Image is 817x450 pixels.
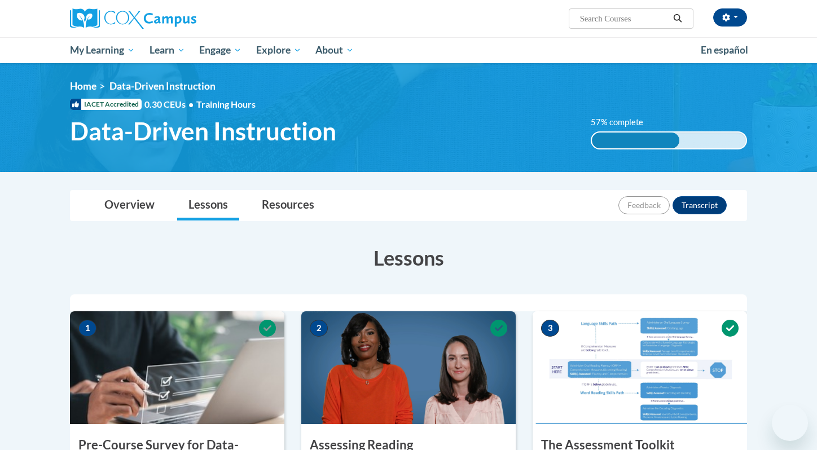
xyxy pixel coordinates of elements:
[70,43,135,57] span: My Learning
[251,191,326,220] a: Resources
[315,43,354,57] span: About
[591,116,656,129] label: 57% complete
[70,116,336,146] span: Data-Driven Instruction
[70,311,284,424] img: Course Image
[63,37,142,63] a: My Learning
[188,99,194,109] span: •
[70,99,142,110] span: IACET Accredited
[150,43,185,57] span: Learn
[177,191,239,220] a: Lessons
[199,43,241,57] span: Engage
[93,191,166,220] a: Overview
[618,196,670,214] button: Feedback
[533,311,747,424] img: Course Image
[669,12,686,25] button: Search
[579,12,669,25] input: Search Courses
[673,196,727,214] button: Transcript
[53,37,764,63] div: Main menu
[541,320,559,337] span: 3
[192,37,249,63] a: Engage
[70,244,747,272] h3: Lessons
[249,37,309,63] a: Explore
[78,320,96,337] span: 1
[310,320,328,337] span: 2
[109,80,216,92] span: Data-Driven Instruction
[142,37,192,63] a: Learn
[301,311,516,424] img: Course Image
[70,8,284,29] a: Cox Campus
[70,8,196,29] img: Cox Campus
[196,99,256,109] span: Training Hours
[70,80,96,92] a: Home
[693,38,755,62] a: En español
[772,405,808,441] iframe: Button to launch messaging window
[256,43,301,57] span: Explore
[701,44,748,56] span: En español
[309,37,362,63] a: About
[144,98,196,111] span: 0.30 CEUs
[592,133,680,148] div: 57% complete
[713,8,747,27] button: Account Settings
